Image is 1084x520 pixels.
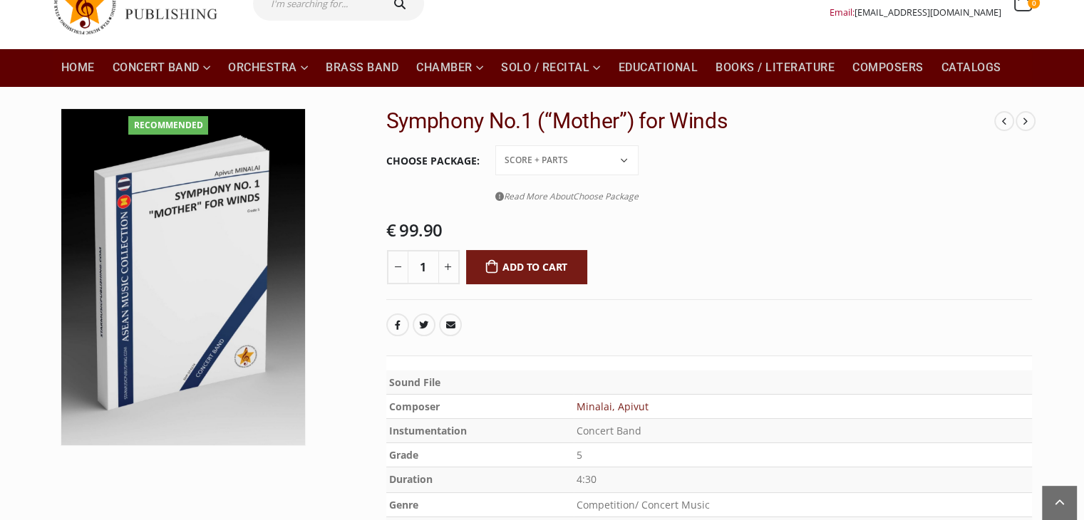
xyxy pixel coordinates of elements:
a: Books / Literature [707,48,843,87]
div: Recommended [128,116,208,135]
span: € [386,218,396,241]
b: Composer [389,400,440,413]
div: Email: [830,4,1001,21]
b: Grade [389,448,418,462]
p: 4:30 [577,470,1029,489]
a: Concert Band [104,48,220,87]
a: Composers [844,48,932,87]
td: 5 [574,443,1032,467]
b: Instumentation [389,424,467,437]
a: Email [439,313,462,336]
a: Read More AboutChoose Package [495,187,639,205]
a: Educational [610,48,707,87]
span: Choose Package [573,190,639,202]
td: Concert Band [574,419,1032,443]
a: Minalai, Apivut [577,400,649,413]
a: Twitter [413,313,435,336]
b: Duration [389,472,433,486]
button: Add to cart [466,250,588,284]
a: [EMAIL_ADDRESS][DOMAIN_NAME] [855,6,1001,19]
a: Orchestra [220,48,316,87]
button: + [438,250,460,284]
a: Home [53,48,103,87]
img: SMP-10-0274 3D [61,109,306,445]
a: Chamber [408,48,492,87]
a: Solo / Recital [492,48,609,87]
label: Choose Package [386,146,480,176]
a: Brass Band [317,48,407,87]
a: Catalogs [933,48,1010,87]
b: Sound File [389,375,440,389]
b: Genre [389,498,418,511]
input: Product quantity [408,250,439,284]
a: Facebook [386,313,409,336]
bdi: 99.90 [386,218,443,241]
h2: Symphony No.1 (“Mother”) for Winds [386,108,995,134]
td: Competition/ Concert Music [574,492,1032,516]
button: - [387,250,408,284]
